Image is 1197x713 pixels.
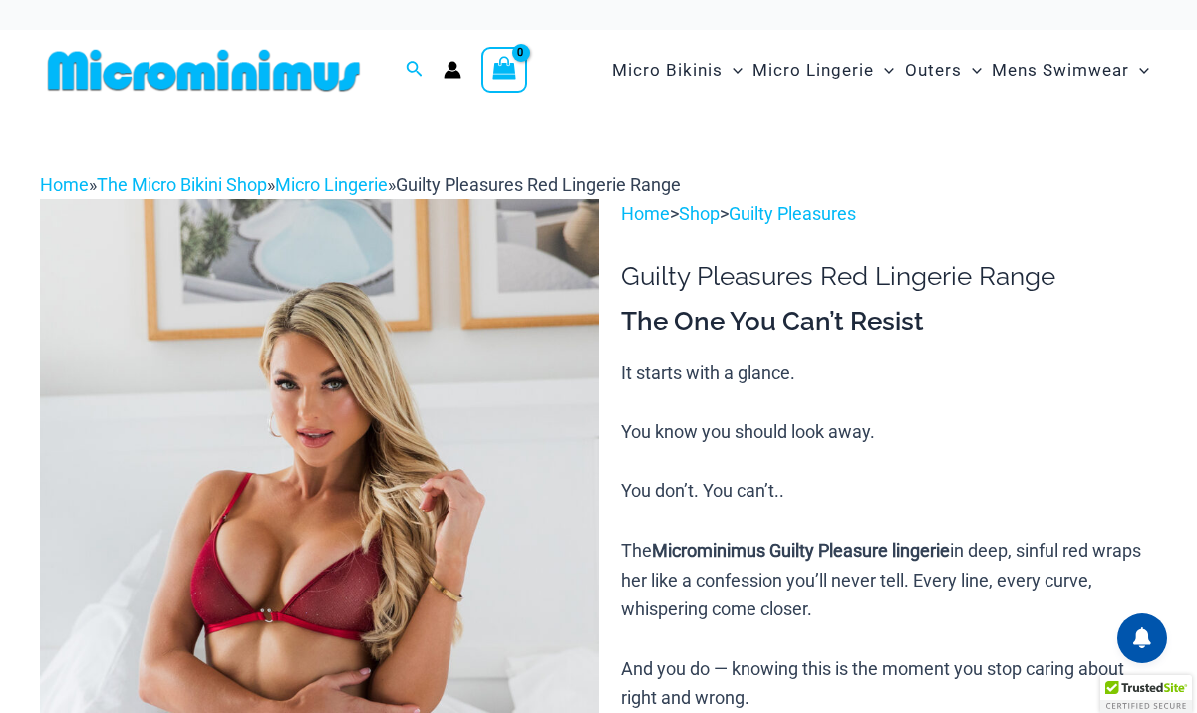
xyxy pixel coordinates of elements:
span: Micro Bikinis [612,45,723,96]
span: Guilty Pleasures Red Lingerie Range [396,174,681,195]
div: TrustedSite Certified [1100,675,1192,713]
h1: Guilty Pleasures Red Lingerie Range [621,261,1157,292]
b: Microminimus Guilty Pleasure lingerie [652,540,950,561]
a: Account icon link [444,61,461,79]
span: Menu Toggle [874,45,894,96]
a: Guilty Pleasures [729,203,856,224]
p: > > [621,199,1157,229]
span: Menu Toggle [1129,45,1149,96]
a: Micro Lingerie [275,174,388,195]
a: Home [621,203,670,224]
img: MM SHOP LOGO FLAT [40,48,368,93]
h3: The One You Can’t Resist [621,305,1157,339]
span: Outers [905,45,962,96]
a: Mens SwimwearMenu ToggleMenu Toggle [987,40,1154,101]
a: OutersMenu ToggleMenu Toggle [900,40,987,101]
span: » » » [40,174,681,195]
span: Menu Toggle [962,45,982,96]
a: Search icon link [406,58,424,83]
span: Mens Swimwear [992,45,1129,96]
a: Micro LingerieMenu ToggleMenu Toggle [748,40,899,101]
span: Menu Toggle [723,45,743,96]
a: Shop [679,203,720,224]
a: Home [40,174,89,195]
a: The Micro Bikini Shop [97,174,267,195]
span: Micro Lingerie [752,45,874,96]
a: Micro BikinisMenu ToggleMenu Toggle [607,40,748,101]
nav: Site Navigation [604,37,1157,104]
a: View Shopping Cart, empty [481,47,527,93]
